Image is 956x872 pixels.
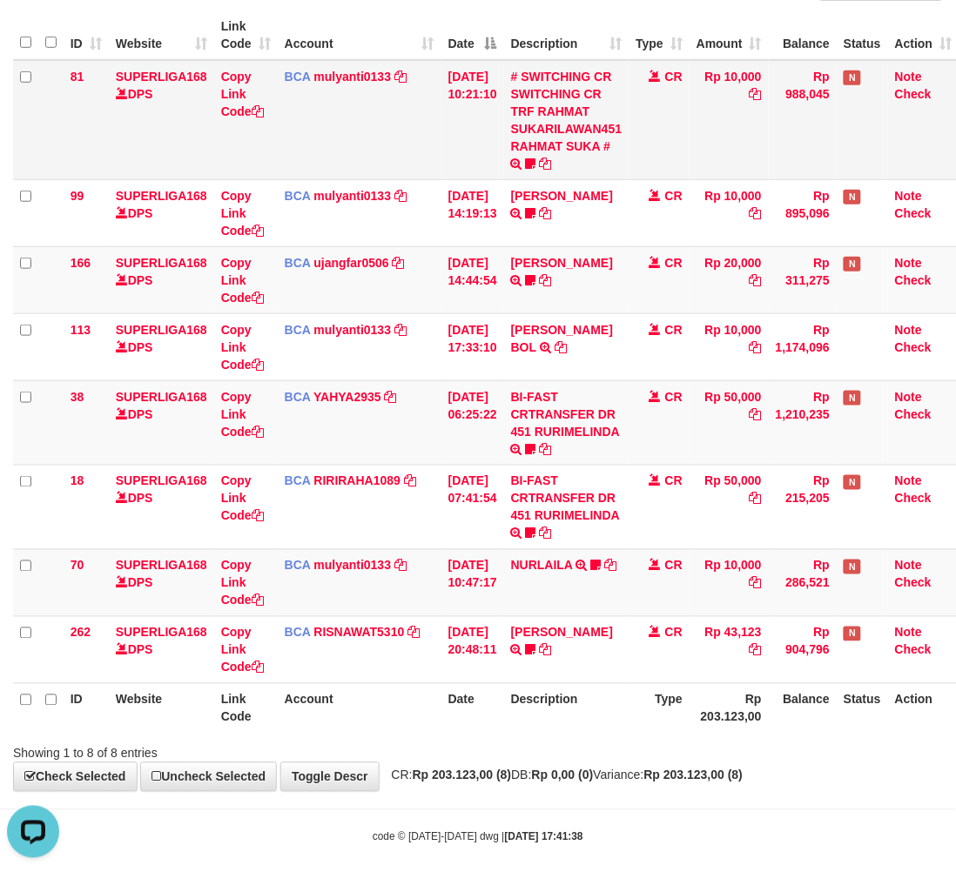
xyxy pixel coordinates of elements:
[221,626,264,674] a: Copy Link Code
[221,474,264,523] a: Copy Link Code
[116,323,207,337] a: SUPERLIGA168
[895,390,922,404] a: Note
[71,256,91,270] span: 166
[750,407,762,421] a: Copy Rp 50,000 to clipboard
[629,10,690,60] th: Type: activate to sort column ascending
[71,474,84,488] span: 18
[505,831,583,843] strong: [DATE] 17:41:38
[750,643,762,657] a: Copy Rp 43,123 to clipboard
[511,323,613,354] a: [PERSON_NAME] BOL
[895,492,932,506] a: Check
[769,10,837,60] th: Balance
[511,626,613,640] a: [PERSON_NAME]
[769,380,837,465] td: Rp 1,210,235
[540,643,552,657] a: Copy YOSI EFENDI to clipboard
[278,10,441,60] th: Account: activate to sort column ascending
[690,313,769,380] td: Rp 10,000
[690,10,769,60] th: Amount: activate to sort column ascending
[895,206,932,220] a: Check
[844,627,861,641] span: Has Note
[769,616,837,683] td: Rp 904,796
[64,683,109,733] th: ID
[221,559,264,607] a: Copy Link Code
[895,189,922,203] a: Note
[837,10,888,60] th: Status
[116,256,207,270] a: SUPERLIGA168
[605,559,617,573] a: Copy NURLAILA to clipboard
[394,189,407,203] a: Copy mulyanti0133 to clipboard
[71,626,91,640] span: 262
[221,323,264,372] a: Copy Link Code
[7,7,59,59] button: Open LiveChat chat widget
[13,762,138,792] a: Check Selected
[532,768,594,782] strong: Rp 0,00 (0)
[285,189,311,203] span: BCA
[769,465,837,549] td: Rp 215,205
[837,683,888,733] th: Status
[844,391,861,406] span: Has Note
[394,70,407,84] a: Copy mulyanti0133 to clipboard
[895,407,932,421] a: Check
[314,70,392,84] a: mulyanti0133
[665,390,683,404] span: CR
[71,390,84,404] span: 38
[71,70,84,84] span: 81
[769,683,837,733] th: Balance
[140,762,277,792] a: Uncheck Selected
[540,527,552,540] a: Copy BI-FAST CRTRANSFER DR 451 RURIMELINDA to clipboard
[221,256,264,305] a: Copy Link Code
[750,87,762,101] a: Copy Rp 10,000 to clipboard
[750,340,762,354] a: Copy Rp 10,000 to clipboard
[109,246,214,313] td: DPS
[285,70,311,84] span: BCA
[690,465,769,549] td: Rp 50,000
[373,831,583,843] small: code © [DATE]-[DATE] dwg |
[116,189,207,203] a: SUPERLIGA168
[441,380,504,465] td: [DATE] 06:25:22
[895,256,922,270] a: Note
[504,683,629,733] th: Description
[895,559,922,573] a: Note
[71,323,91,337] span: 113
[555,340,567,354] a: Copy SILVAN ABSALOM BOL to clipboard
[109,179,214,246] td: DPS
[407,626,420,640] a: Copy RISNAWAT5310 to clipboard
[214,10,278,60] th: Link Code: activate to sort column ascending
[665,189,683,203] span: CR
[278,683,441,733] th: Account
[769,313,837,380] td: Rp 1,174,096
[769,549,837,616] td: Rp 286,521
[383,768,744,782] span: CR: DB: Variance:
[109,683,214,733] th: Website
[504,10,629,60] th: Description: activate to sort column ascending
[116,626,207,640] a: SUPERLIGA168
[665,323,683,337] span: CR
[665,70,683,84] span: CR
[769,246,837,313] td: Rp 311,275
[895,340,932,354] a: Check
[895,323,922,337] a: Note
[404,474,416,488] a: Copy RIRIRAHA1089 to clipboard
[690,179,769,246] td: Rp 10,000
[116,70,207,84] a: SUPERLIGA168
[750,206,762,220] a: Copy Rp 10,000 to clipboard
[690,549,769,616] td: Rp 10,000
[385,390,397,404] a: Copy YAHYA2935 to clipboard
[895,273,932,287] a: Check
[665,474,683,488] span: CR
[844,190,861,205] span: Has Note
[690,60,769,180] td: Rp 10,000
[441,683,504,733] th: Date
[844,475,861,490] span: Has Note
[221,390,264,439] a: Copy Link Code
[116,390,207,404] a: SUPERLIGA168
[109,313,214,380] td: DPS
[285,559,311,573] span: BCA
[313,390,381,404] a: YAHYA2935
[394,323,407,337] a: Copy mulyanti0133 to clipboard
[504,380,629,465] td: BI-FAST CRTRANSFER DR 451 RURIMELINDA
[413,768,512,782] strong: Rp 203.123,00 (8)
[690,616,769,683] td: Rp 43,123
[109,616,214,683] td: DPS
[844,70,861,85] span: Has Note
